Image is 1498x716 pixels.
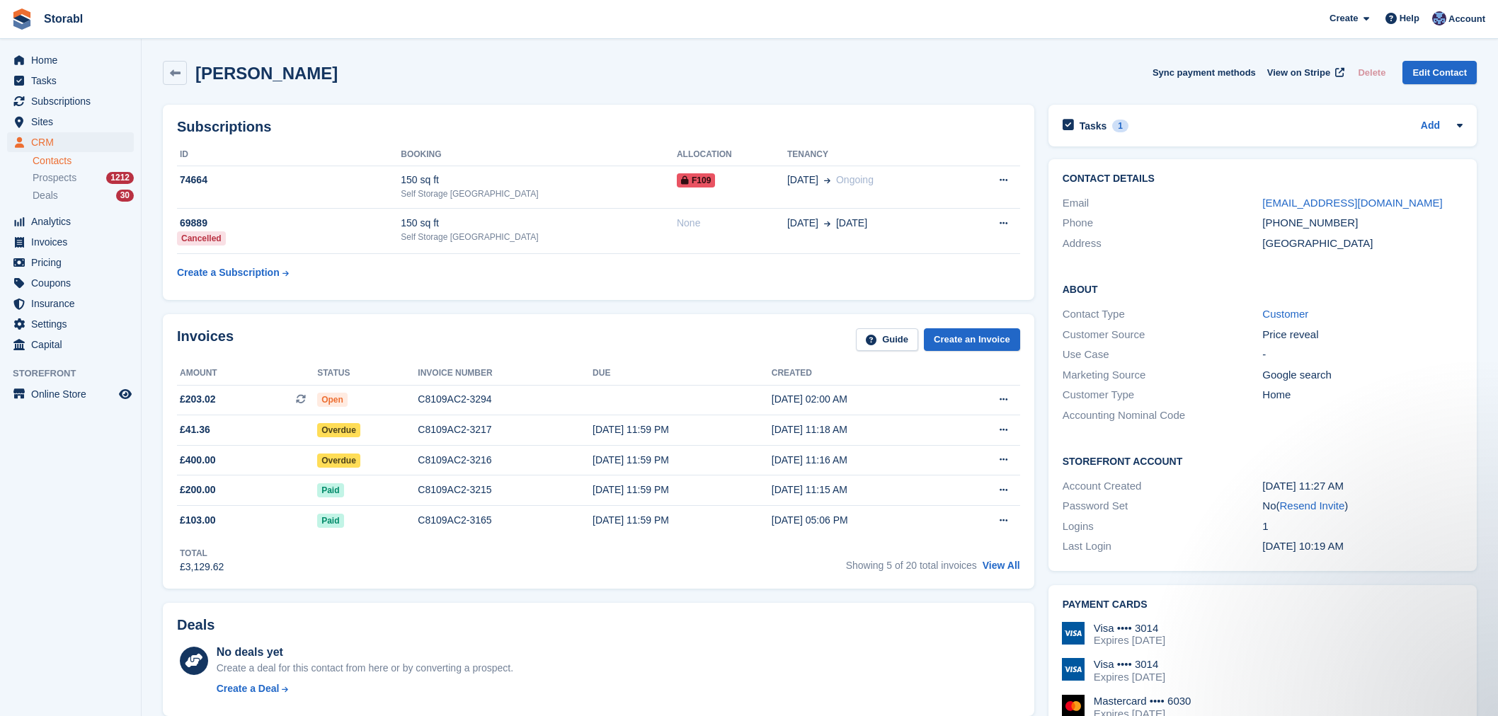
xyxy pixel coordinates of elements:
[677,144,787,166] th: Allocation
[593,453,772,468] div: [DATE] 11:59 PM
[1262,61,1347,84] a: View on Stripe
[401,187,677,200] div: Self Storage [GEOGRAPHIC_DATA]
[217,661,513,676] div: Create a deal for this contact from here or by converting a prospect.
[31,314,116,334] span: Settings
[593,362,772,385] th: Due
[177,260,289,286] a: Create a Subscription
[7,384,134,404] a: menu
[401,144,677,166] th: Booking
[7,91,134,111] a: menu
[677,216,787,231] div: None
[33,189,58,202] span: Deals
[1262,236,1463,252] div: [GEOGRAPHIC_DATA]
[317,362,418,385] th: Status
[1262,478,1463,495] div: [DATE] 11:27 AM
[7,335,134,354] a: menu
[1400,11,1419,25] span: Help
[1402,61,1477,84] a: Edit Contact
[401,216,677,231] div: 150 sq ft
[13,366,141,381] span: Storefront
[846,560,977,571] span: Showing 5 of 20 total invoices
[1448,12,1485,26] span: Account
[7,71,134,91] a: menu
[7,314,134,334] a: menu
[1063,306,1263,323] div: Contact Type
[787,144,961,166] th: Tenancy
[1063,454,1463,468] h2: Storefront Account
[180,392,216,407] span: £203.02
[772,483,951,497] div: [DATE] 11:15 AM
[1080,120,1107,132] h2: Tasks
[1421,118,1440,134] a: Add
[1063,347,1263,363] div: Use Case
[772,392,951,407] div: [DATE] 02:00 AM
[787,216,818,231] span: [DATE]
[177,144,401,166] th: ID
[177,362,317,385] th: Amount
[1262,308,1308,320] a: Customer
[33,188,134,203] a: Deals 30
[31,384,116,404] span: Online Store
[772,453,951,468] div: [DATE] 11:16 AM
[180,513,216,528] span: £103.00
[116,190,134,202] div: 30
[1063,327,1263,343] div: Customer Source
[1262,519,1463,535] div: 1
[33,154,134,168] a: Contacts
[106,172,134,184] div: 1212
[418,422,593,437] div: C8109AC2-3217
[1063,519,1263,535] div: Logins
[317,514,343,528] span: Paid
[1112,120,1128,132] div: 1
[31,232,116,252] span: Invoices
[31,50,116,70] span: Home
[924,328,1020,352] a: Create an Invoice
[217,644,513,661] div: No deals yet
[1063,367,1263,383] div: Marketing Source
[177,328,234,352] h2: Invoices
[7,253,134,272] a: menu
[1062,658,1085,681] img: Visa Logo
[180,547,224,560] div: Total
[1063,195,1263,212] div: Email
[1280,500,1345,512] a: Resend Invite
[31,294,116,313] span: Insurance
[1262,197,1442,209] a: [EMAIL_ADDRESS][DOMAIN_NAME]
[1063,599,1463,611] h2: Payment cards
[1063,498,1263,514] div: Password Set
[180,453,216,468] span: £400.00
[180,560,224,574] div: £3,129.62
[1094,634,1165,647] div: Expires [DATE]
[772,362,951,385] th: Created
[1262,498,1463,514] div: No
[7,273,134,293] a: menu
[1352,61,1391,84] button: Delete
[856,328,918,352] a: Guide
[1063,387,1263,403] div: Customer Type
[31,71,116,91] span: Tasks
[31,91,116,111] span: Subscriptions
[7,132,134,152] a: menu
[1267,66,1330,80] span: View on Stripe
[836,174,874,185] span: Ongoing
[418,392,593,407] div: C8109AC2-3294
[33,171,76,185] span: Prospects
[1094,622,1165,635] div: Visa •••• 3014
[7,294,134,313] a: menu
[177,265,280,280] div: Create a Subscription
[1262,215,1463,231] div: [PHONE_NUMBER]
[7,112,134,132] a: menu
[7,232,134,252] a: menu
[7,212,134,231] a: menu
[195,64,338,83] h2: [PERSON_NAME]
[1063,408,1263,424] div: Accounting Nominal Code
[1094,695,1191,708] div: Mastercard •••• 6030
[1094,658,1165,671] div: Visa •••• 3014
[1262,387,1463,403] div: Home
[1063,538,1263,555] div: Last Login
[418,513,593,528] div: C8109AC2-3165
[31,253,116,272] span: Pricing
[1153,61,1256,84] button: Sync payment methods
[11,8,33,30] img: stora-icon-8386f47178a22dfd0bd8f6a31ec36ba5ce8667c1dd55bd0f319d3a0aa187defe.svg
[1063,236,1263,252] div: Address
